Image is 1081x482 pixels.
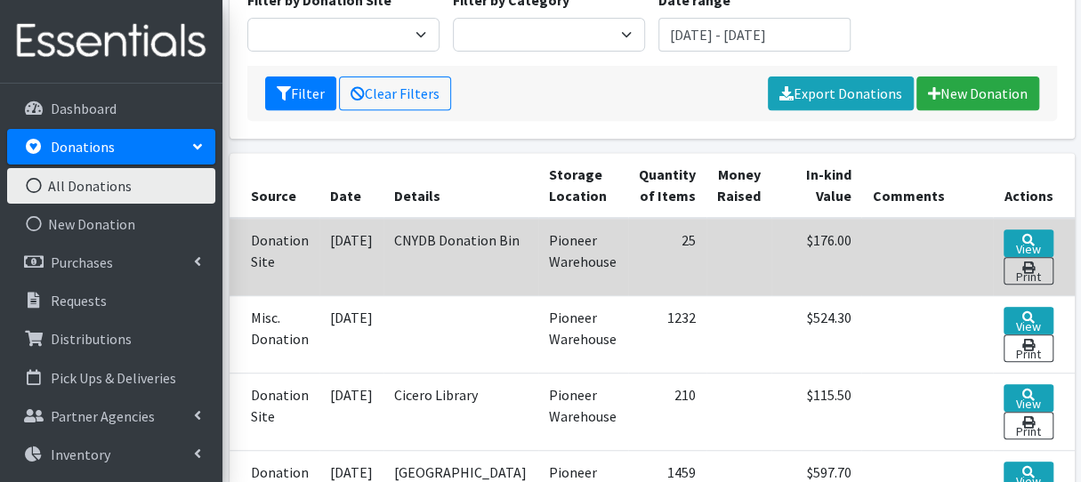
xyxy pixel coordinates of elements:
[7,168,215,204] a: All Donations
[1004,307,1053,334] a: View
[51,253,113,271] p: Purchases
[1004,412,1053,439] a: Print
[7,437,215,472] a: Inventory
[51,100,117,117] p: Dashboard
[771,153,861,218] th: In-kind Value
[51,138,115,156] p: Donations
[1004,384,1053,412] a: View
[7,91,215,126] a: Dashboard
[230,218,319,296] td: Donation Site
[7,360,215,396] a: Pick Ups & Deliveries
[7,245,215,280] a: Purchases
[339,76,451,110] a: Clear Filters
[51,330,132,348] p: Distributions
[771,296,861,374] td: $524.30
[1004,257,1053,285] a: Print
[861,153,993,218] th: Comments
[7,129,215,165] a: Donations
[230,374,319,451] td: Donation Site
[383,153,539,218] th: Details
[51,407,155,425] p: Partner Agencies
[7,398,215,434] a: Partner Agencies
[319,374,383,451] td: [DATE]
[1004,229,1053,257] a: View
[628,296,706,374] td: 1232
[230,153,319,218] th: Source
[538,153,627,218] th: Storage Location
[538,374,627,451] td: Pioneer Warehouse
[916,76,1039,110] a: New Donation
[51,446,110,463] p: Inventory
[319,218,383,296] td: [DATE]
[771,374,861,451] td: $115.50
[7,206,215,242] a: New Donation
[628,153,706,218] th: Quantity of Items
[383,218,539,296] td: CNYDB Donation Bin
[230,296,319,374] td: Misc. Donation
[383,374,539,451] td: Cicero Library
[768,76,914,110] a: Export Donations
[658,18,851,52] input: January 1, 2011 - December 31, 2011
[51,292,107,309] p: Requests
[319,153,383,218] th: Date
[7,12,215,71] img: HumanEssentials
[706,153,771,218] th: Money Raised
[628,374,706,451] td: 210
[7,321,215,357] a: Distributions
[51,369,176,387] p: Pick Ups & Deliveries
[771,218,861,296] td: $176.00
[319,296,383,374] td: [DATE]
[993,153,1074,218] th: Actions
[628,218,706,296] td: 25
[538,218,627,296] td: Pioneer Warehouse
[538,296,627,374] td: Pioneer Warehouse
[1004,334,1053,362] a: Print
[265,76,336,110] button: Filter
[7,283,215,318] a: Requests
